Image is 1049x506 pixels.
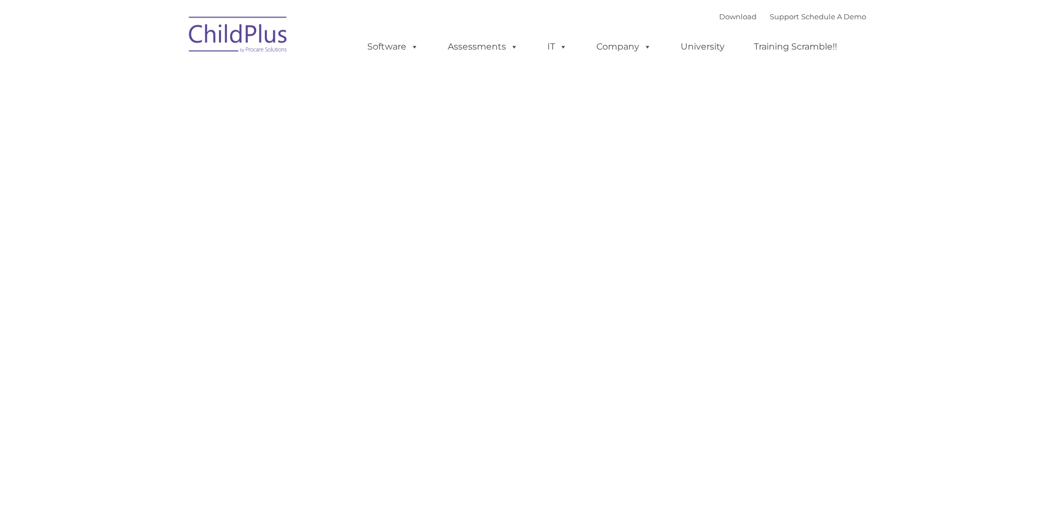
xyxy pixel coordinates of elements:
[585,36,662,58] a: Company
[719,12,866,21] font: |
[719,12,757,21] a: Download
[743,36,848,58] a: Training Scramble!!
[356,36,430,58] a: Software
[670,36,736,58] a: University
[437,36,529,58] a: Assessments
[183,9,293,64] img: ChildPlus by Procare Solutions
[536,36,578,58] a: IT
[801,12,866,21] a: Schedule A Demo
[770,12,799,21] a: Support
